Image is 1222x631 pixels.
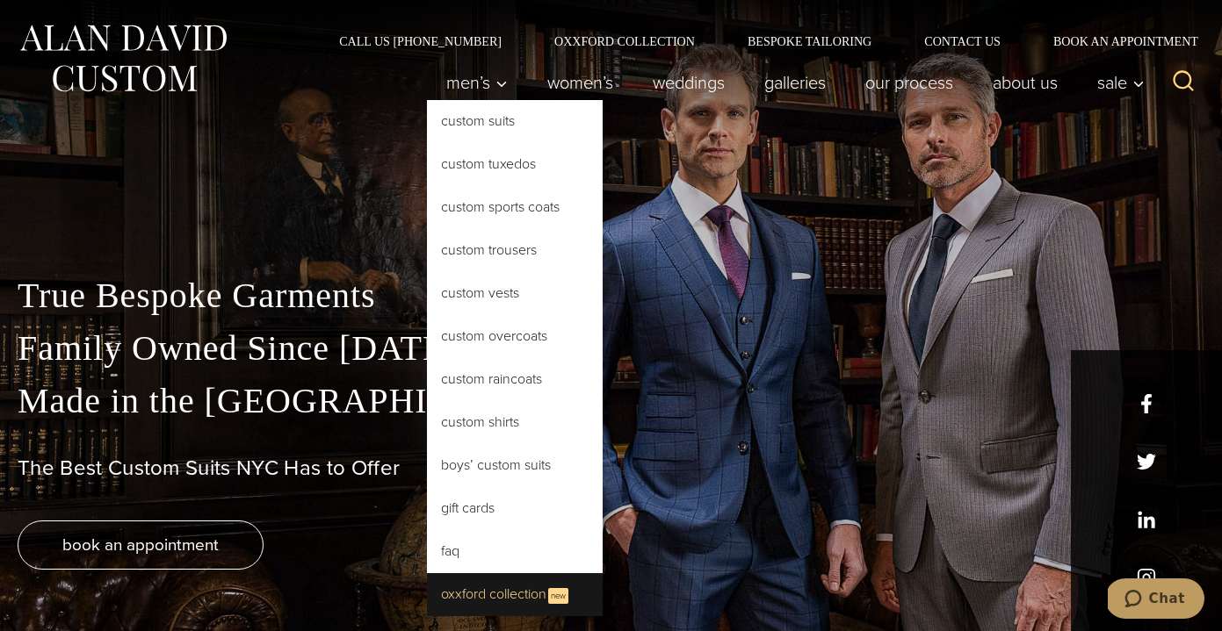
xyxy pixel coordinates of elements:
button: View Search Form [1162,61,1204,104]
a: Oxxford CollectionNew [427,573,603,616]
a: Custom Tuxedos [427,143,603,185]
nav: Secondary Navigation [313,35,1204,47]
button: Child menu of Men’s [427,65,528,100]
a: Call Us [PHONE_NUMBER] [313,35,528,47]
a: Custom Suits [427,100,603,142]
a: Custom Vests [427,272,603,314]
a: Bespoke Tailoring [721,35,898,47]
a: About Us [973,65,1078,100]
a: Custom Raincoats [427,358,603,400]
a: Custom Sports Coats [427,186,603,228]
button: Sale sub menu toggle [1078,65,1154,100]
a: Custom Trousers [427,229,603,271]
a: Our Process [846,65,973,100]
a: Women’s [528,65,633,100]
h1: The Best Custom Suits NYC Has to Offer [18,455,1204,481]
a: Book an Appointment [1027,35,1204,47]
a: Oxxford Collection [528,35,721,47]
a: book an appointment [18,520,264,570]
span: book an appointment [62,532,219,557]
p: True Bespoke Garments Family Owned Since [DATE] Made in the [GEOGRAPHIC_DATA] [18,269,1204,427]
iframe: Opens a widget where you can chat to one of our agents [1108,578,1204,622]
span: New [548,588,568,604]
a: Gift Cards [427,487,603,529]
a: weddings [633,65,745,100]
a: Custom Shirts [427,401,603,443]
img: Alan David Custom [18,19,228,97]
a: Contact Us [898,35,1027,47]
a: Galleries [745,65,846,100]
nav: Primary Navigation [427,65,1154,100]
a: FAQ [427,530,603,572]
a: Custom Overcoats [427,315,603,357]
a: Boys’ Custom Suits [427,444,603,486]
